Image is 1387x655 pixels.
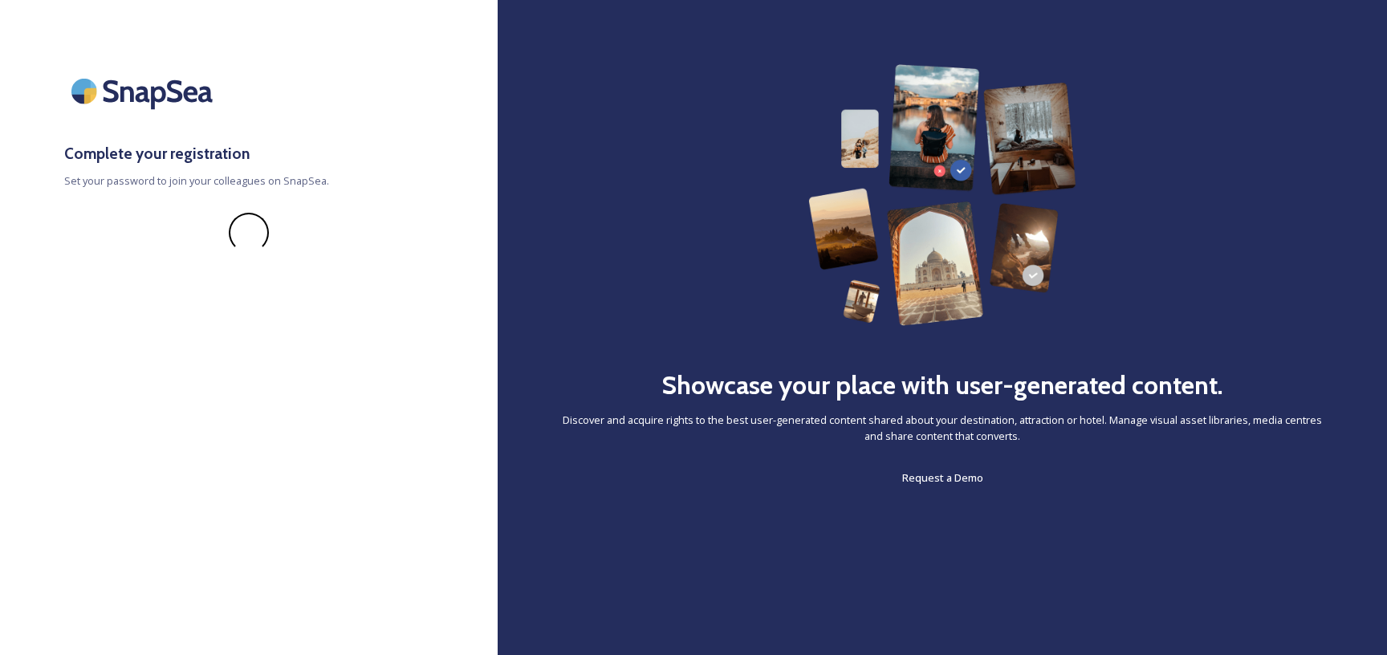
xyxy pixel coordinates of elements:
a: Request a Demo [902,468,983,487]
img: SnapSea Logo [64,64,225,118]
span: Request a Demo [902,470,983,485]
span: Discover and acquire rights to the best user-generated content shared about your destination, att... [562,413,1323,443]
h3: Complete your registration [64,142,433,165]
h2: Showcase your place with user-generated content. [661,366,1223,405]
img: 63b42ca75bacad526042e722_Group%20154-p-800.png [808,64,1076,326]
span: Set your password to join your colleagues on SnapSea. [64,173,433,189]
